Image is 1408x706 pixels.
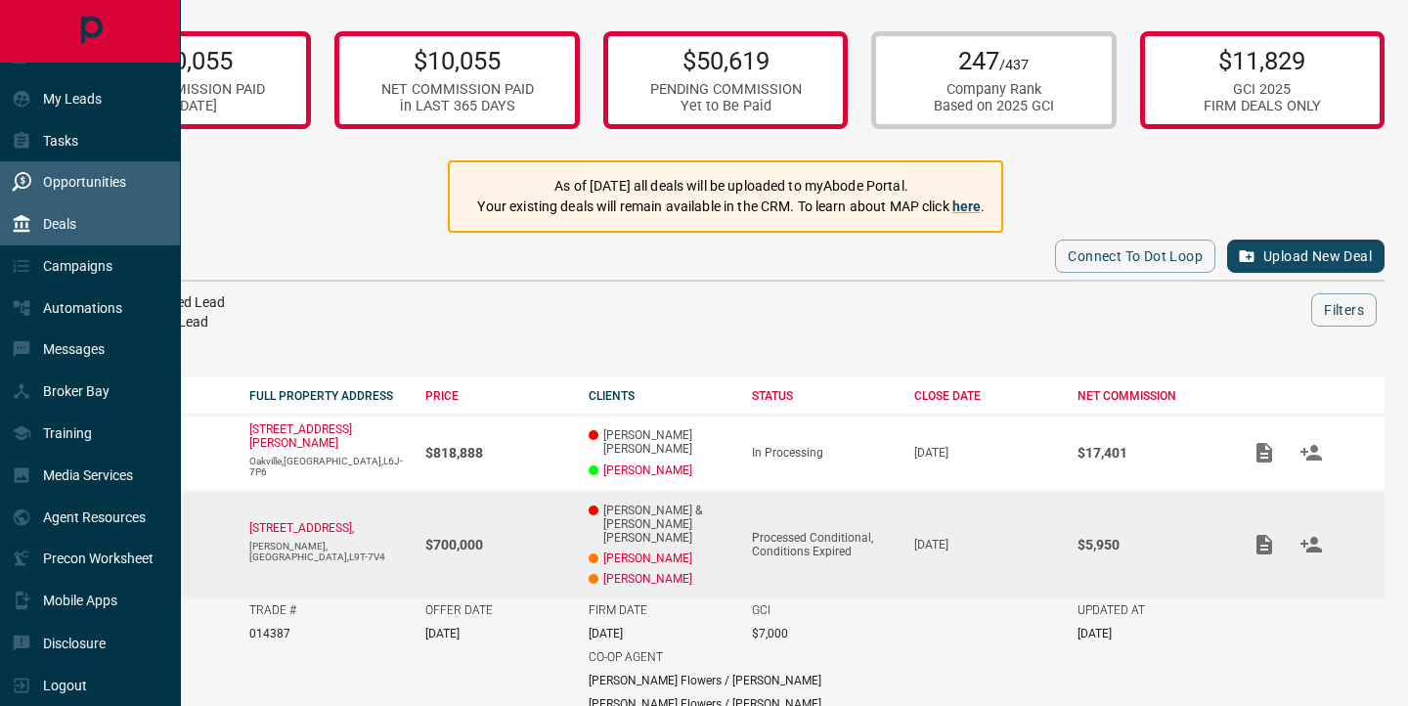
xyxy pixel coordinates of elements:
p: $17,401 [1078,445,1221,461]
div: GCI 2025 [1204,81,1321,98]
p: Oakville,[GEOGRAPHIC_DATA],L6J-7P6 [249,456,406,477]
div: STATUS [752,389,896,403]
div: NET COMMISSION PAID [112,81,265,98]
div: CLOSE DATE [914,389,1058,403]
div: in LAST 365 DAYS [381,98,534,114]
a: [STREET_ADDRESS][PERSON_NAME] [249,422,352,450]
p: [PERSON_NAME] Flowers / [PERSON_NAME] [589,674,821,687]
div: In Processing [752,446,896,460]
p: [DATE] [425,627,460,640]
div: in [DATE] [112,98,265,114]
p: $11,829 [1204,46,1321,75]
span: Match Clients [1288,445,1335,459]
p: [DATE] [589,627,623,640]
a: here [952,199,982,214]
div: Processed Conditional, Conditions Expired [752,531,896,558]
div: NET COMMISSION PAID [381,81,534,98]
span: Add / View Documents [1241,537,1288,551]
a: [PERSON_NAME] [603,552,692,565]
p: GCI [752,603,770,617]
p: $700,000 [425,537,569,552]
span: Match Clients [1288,537,1335,551]
p: [DATE] [914,446,1058,460]
a: [PERSON_NAME] [603,463,692,477]
p: OFFER DATE [425,603,493,617]
div: FIRM DEALS ONLY [1204,98,1321,114]
p: Your existing deals will remain available in the CRM. To learn about MAP click . [477,197,985,217]
p: [PERSON_NAME],[GEOGRAPHIC_DATA],L9T-7V4 [249,541,406,562]
p: 247 [934,46,1054,75]
p: [PERSON_NAME] & [PERSON_NAME] [PERSON_NAME] [589,504,732,545]
p: CO-OP AGENT [589,650,663,664]
p: UPDATED AT [1078,603,1145,617]
div: FULL PROPERTY ADDRESS [249,389,406,403]
p: $818,888 [425,445,569,461]
p: As of [DATE] all deals will be uploaded to myAbode Portal. [477,176,985,197]
p: $10,055 [112,46,265,75]
p: $50,619 [650,46,802,75]
p: FIRM DATE [589,603,647,617]
p: $10,055 [381,46,534,75]
button: Filters [1311,293,1377,327]
a: [PERSON_NAME] [603,572,692,586]
div: CLIENTS [589,389,732,403]
div: Based on 2025 GCI [934,98,1054,114]
div: PRICE [425,389,569,403]
p: [DATE] [914,538,1058,552]
p: $7,000 [752,627,788,640]
span: /437 [999,57,1029,73]
p: [PERSON_NAME] [PERSON_NAME] [589,428,732,456]
div: NET COMMISSION [1078,389,1221,403]
p: TRADE # [249,603,296,617]
p: 014387 [249,627,290,640]
span: Add / View Documents [1241,445,1288,459]
p: [DATE] [1078,627,1112,640]
div: Company Rank [934,81,1054,98]
button: Connect to Dot Loop [1055,240,1215,273]
p: $5,950 [1078,537,1221,552]
div: PENDING COMMISSION [650,81,802,98]
button: Upload New Deal [1227,240,1385,273]
a: [STREET_ADDRESS], [249,521,354,535]
div: Yet to Be Paid [650,98,802,114]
